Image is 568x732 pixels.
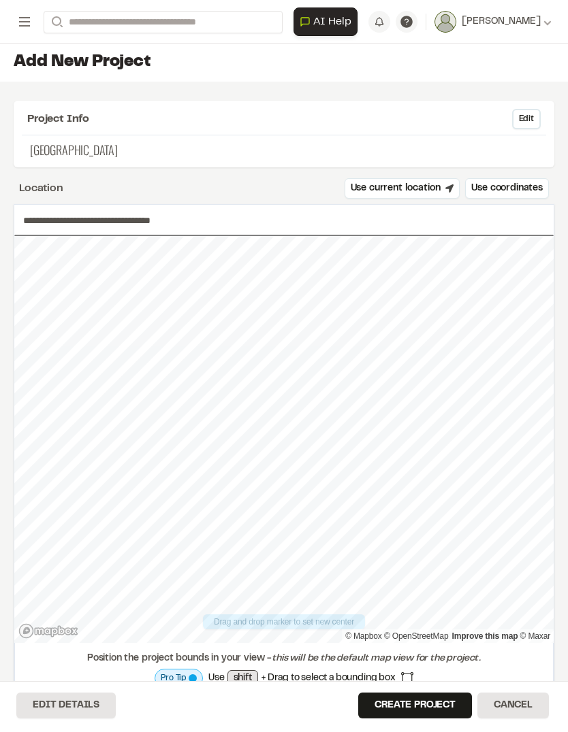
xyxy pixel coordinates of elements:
button: [PERSON_NAME] [435,11,552,33]
button: Create Project [358,693,472,718]
div: Location [19,180,63,197]
span: Pro Tip [161,672,186,684]
button: Edit Details [16,693,116,718]
button: Cancel [477,693,549,718]
p: [GEOGRAPHIC_DATA] [27,141,541,159]
img: User [435,11,456,33]
button: Use coordinates [465,178,549,199]
button: Use current location [345,178,460,199]
span: Project Info [27,111,89,127]
div: Open AI Assistant [294,7,363,36]
span: shift [227,670,258,686]
a: OpenStreetMap [384,631,449,641]
h1: Add New Project [14,52,554,73]
a: Maxar [520,631,550,641]
div: Map layer is currently processing to full resolution [155,669,203,688]
a: Mapbox [345,631,382,641]
div: Use + Drag to select a bounding box [155,669,413,688]
span: [PERSON_NAME] [462,14,541,29]
button: Search [44,11,68,33]
canvas: Map [14,236,554,643]
span: Map layer is currently processing to full resolution [189,674,197,682]
a: Map feedback [452,631,518,641]
button: Open AI Assistant [294,7,358,36]
div: Position the project bounds in your view - [23,651,545,666]
span: AI Help [313,14,351,30]
span: this will be the default map view for the project. [272,654,481,663]
button: Edit [512,109,541,129]
a: Mapbox logo [18,623,78,639]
